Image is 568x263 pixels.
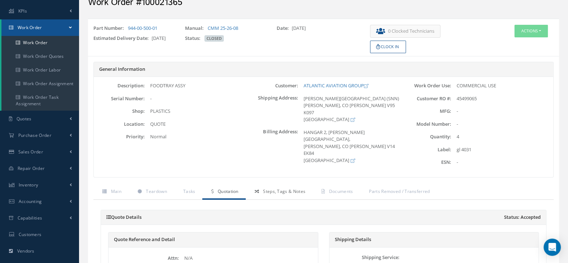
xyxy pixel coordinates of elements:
label: Attn: [110,255,179,261]
span: Vendors [17,248,34,254]
label: MFG: [400,109,451,114]
span: Accounting [19,198,42,204]
label: Serial Number: [94,96,145,101]
span: Teardown [146,188,167,194]
span: Work Order [18,24,42,31]
span: Documents [329,188,353,194]
label: Billing Address: [247,129,298,164]
span: Tasks [183,188,195,194]
label: Model Number: [400,121,451,127]
label: Date: [277,25,292,32]
div: - [451,159,553,166]
a: Steps, Tags & Notes [246,185,313,200]
div: [DATE] [88,35,180,45]
div: - [451,108,553,115]
span: Capabilities [18,215,42,221]
label: Customer RO #: [400,96,451,101]
label: Shipping Address: [247,95,298,123]
span: Customers [19,231,42,237]
a: Documents [313,185,360,200]
label: Shop: [94,109,145,114]
a: CMM 25-26-08 [208,25,238,31]
div: PLASTICS [145,108,247,115]
label: Priority: [94,134,145,139]
div: COMMERCIAL USE [451,82,553,89]
label: Shipping Service: [331,255,400,260]
a: Work Order [1,36,79,50]
div: [PERSON_NAME][GEOGRAPHIC_DATA] (SNN) [PERSON_NAME], CO [PERSON_NAME] V95 K097 [GEOGRAPHIC_DATA] [298,95,400,123]
span: Quotes [17,116,32,122]
div: - [451,121,553,128]
span: - [150,95,152,102]
span: 0 Clocked Technicians [388,28,434,35]
label: Description: [94,83,145,88]
label: Manual: [185,25,207,32]
label: ESN: [400,160,451,165]
button: Clock In [370,41,406,53]
span: 45499065 [457,95,477,102]
div: Open Intercom Messenger [544,239,561,256]
span: Main [111,188,121,194]
span: Repair Order [18,165,45,171]
label: Work Order Use: [400,83,451,88]
h5: General Information [99,66,548,72]
h5: Quote Reference and Detail [114,237,313,243]
span: Parts Removed / Transferred [369,188,430,194]
span: Quotation [218,188,239,194]
span: KPIs [18,8,27,14]
a: Tasks [174,185,203,200]
label: Quantity: [400,134,451,139]
div: Normal [145,133,247,140]
a: 944-00-500-01 [128,25,157,31]
label: Part Number: [93,25,127,32]
div: gl 4031 [451,146,553,153]
div: 4 [451,133,553,140]
label: Customer: [247,83,298,88]
a: Quotation [202,185,245,200]
label: Estimated Delivery Date: [93,35,152,42]
div: HANGAR 2, [PERSON_NAME][GEOGRAPHIC_DATA], [PERSON_NAME], CO [PERSON_NAME] V14 EK84 [GEOGRAPHIC_DATA] [298,129,400,164]
button: Actions [514,25,548,37]
span: Status: Accepted [504,214,541,220]
a: Work Order Labor [1,63,79,77]
a: Work Order Quotes [1,50,79,63]
div: QUOTE [145,121,247,128]
label: Location: [94,121,145,127]
a: ATLANTIC AVIATION GROUP [303,82,368,89]
a: Quote Details [106,214,142,220]
a: Main [93,185,129,200]
a: Work Order Assignment [1,77,79,91]
a: Parts Removed / Transferred [360,185,437,200]
h5: Shipping Details [335,237,534,243]
span: Steps, Tags & Notes [263,188,305,194]
a: Work Order Task Assignment [1,91,79,111]
span: CLOSED [204,35,224,42]
span: Inventory [19,182,38,188]
label: Label: [400,147,451,152]
a: Teardown [129,185,174,200]
span: Purchase Order [18,132,51,138]
label: Status: [185,35,203,42]
div: N/A [179,255,316,262]
a: Work Order [1,19,79,36]
div: FOODTRAY ASSY [145,82,247,89]
span: Sales Order [18,149,43,155]
button: 0 Clocked Technicians [370,25,440,38]
div: [DATE] [271,25,363,35]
